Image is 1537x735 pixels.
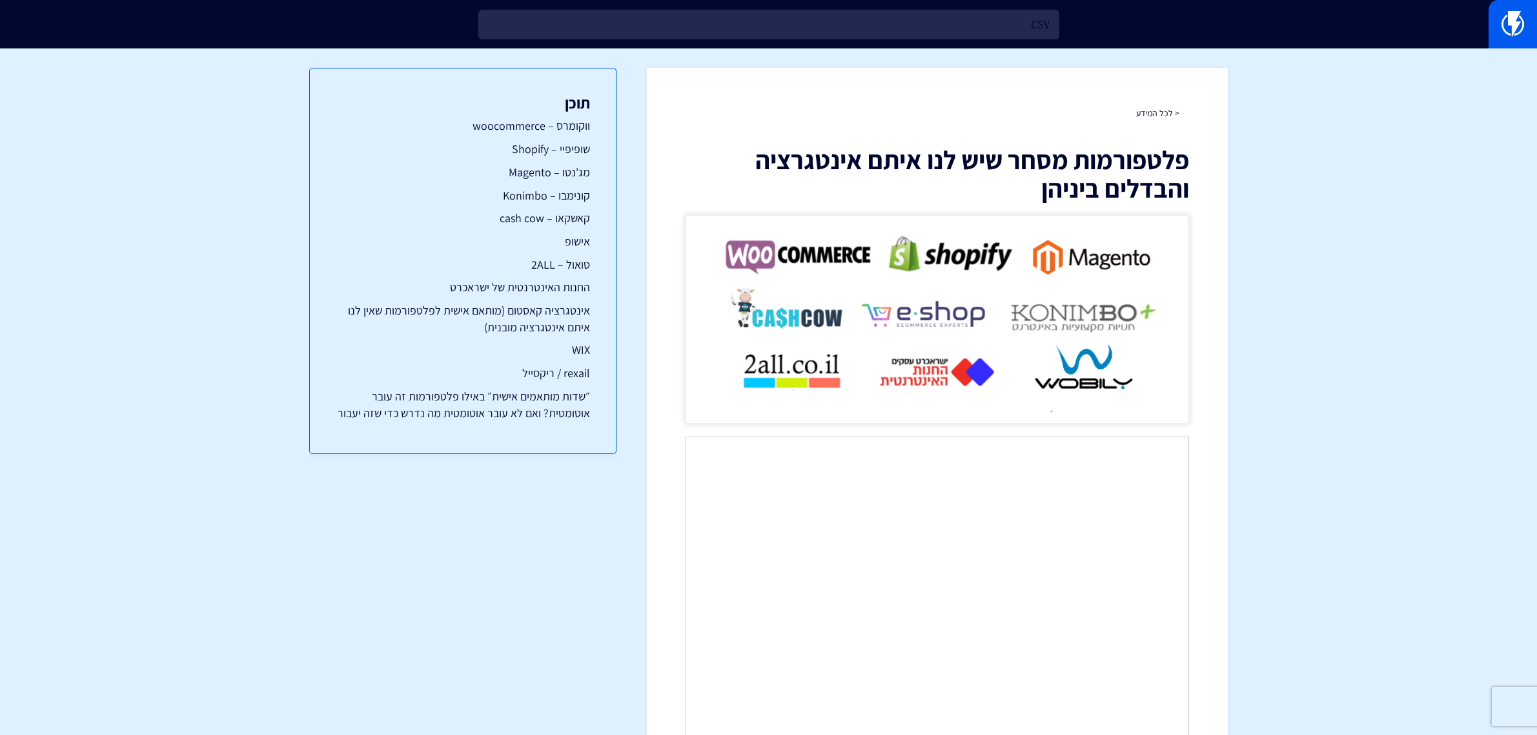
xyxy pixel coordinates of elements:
a: ״שדות מותאמים אישית״ באילו פלטפורמות זה עובר אוטומטית? ואם לא עובר אוטומטית מה נדרש כדי שזה יעבור [336,388,590,421]
h1: פלטפורמות מסחר שיש לנו איתם אינטגרציה והבדלים ביניהן [686,145,1189,202]
a: אישופ [336,233,590,250]
a: rexail / ריקסייל [336,365,590,382]
h3: תוכן [336,94,590,111]
a: טואול – 2ALL [336,256,590,273]
a: אינטגרציה קאסטום (מותאם אישית לפלטפורמות שאין לנו איתם אינטגרציה מובנית) [336,302,590,335]
a: מג'נטו – Magento [336,164,590,181]
a: קאשקאו – cash cow [336,210,590,227]
a: < לכל המידע [1136,107,1179,119]
input: חיפוש מהיר... [478,10,1059,39]
a: החנות האינטרנטית של ישראכרט [336,279,590,296]
a: קונימבו – Konimbo [336,187,590,204]
a: ווקומרס – woocommerce [336,118,590,134]
a: WIX [336,342,590,358]
a: שופיפיי – Shopify [336,141,590,158]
